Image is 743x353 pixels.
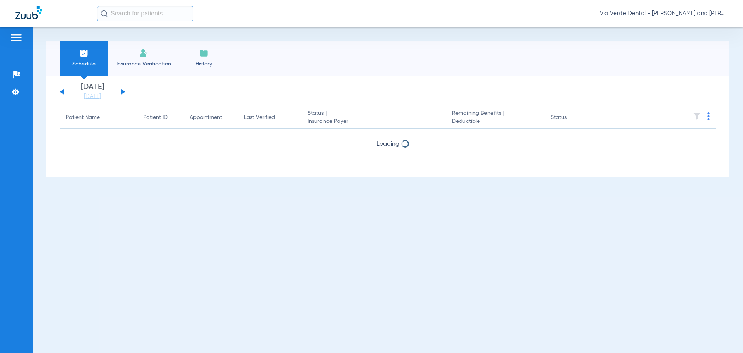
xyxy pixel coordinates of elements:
[244,114,295,122] div: Last Verified
[143,114,168,122] div: Patient ID
[10,33,22,42] img: hamburger-icon
[600,10,728,17] span: Via Verde Dental - [PERSON_NAME] and [PERSON_NAME] DDS
[114,60,174,68] span: Insurance Verification
[185,60,222,68] span: History
[79,48,89,58] img: Schedule
[143,114,177,122] div: Patient ID
[97,6,193,21] input: Search for patients
[446,107,544,129] th: Remaining Benefits |
[15,6,42,19] img: Zuub Logo
[199,48,209,58] img: History
[190,114,222,122] div: Appointment
[69,93,116,100] a: [DATE]
[244,114,275,122] div: Last Verified
[66,114,100,122] div: Patient Name
[301,107,446,129] th: Status |
[66,114,131,122] div: Patient Name
[377,141,399,147] span: Loading
[452,117,538,126] span: Deductible
[139,48,149,58] img: Manual Insurance Verification
[693,112,701,120] img: filter.svg
[308,117,440,126] span: Insurance Payer
[101,10,108,17] img: Search Icon
[190,114,231,122] div: Appointment
[65,60,102,68] span: Schedule
[707,112,710,120] img: group-dot-blue.svg
[69,83,116,100] li: [DATE]
[544,107,597,129] th: Status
